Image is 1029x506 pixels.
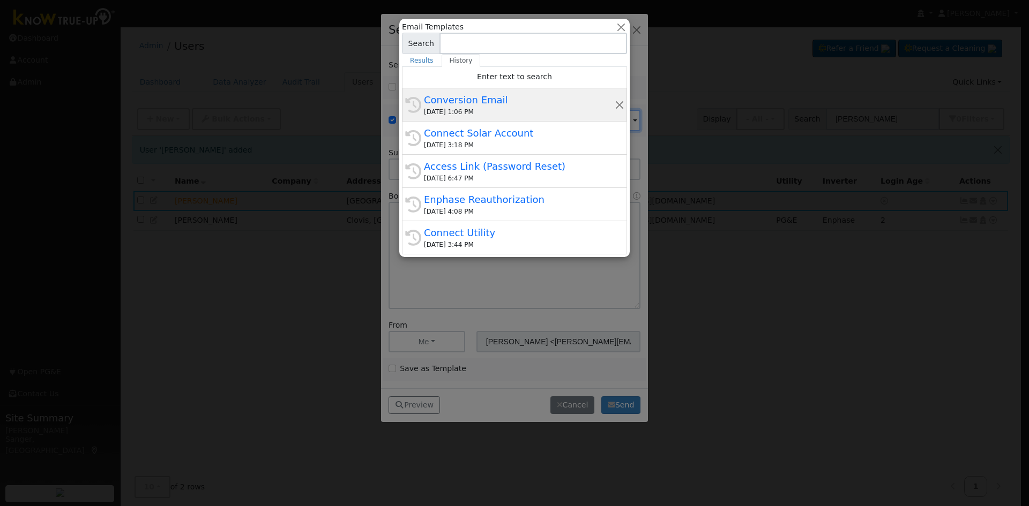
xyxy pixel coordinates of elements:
button: Remove this history [615,99,625,110]
div: Connect Utility [424,225,615,240]
div: Connect Solar Account [424,126,615,140]
div: [DATE] 1:06 PM [424,107,615,117]
a: Results [402,54,442,67]
span: Search [402,33,440,54]
a: History [442,54,481,67]
div: [DATE] 3:44 PM [424,240,615,250]
i: History [405,230,421,246]
div: [DATE] 4:08 PM [424,207,615,216]
div: Enphase Reauthorization [424,192,615,207]
i: History [405,197,421,213]
span: Email Templates [402,21,464,33]
span: Enter text to search [477,72,552,81]
i: History [405,163,421,179]
div: [DATE] 3:18 PM [424,140,615,150]
div: Conversion Email [424,93,615,107]
div: Access Link (Password Reset) [424,159,615,173]
div: [DATE] 6:47 PM [424,173,615,183]
i: History [405,130,421,146]
i: History [405,97,421,113]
